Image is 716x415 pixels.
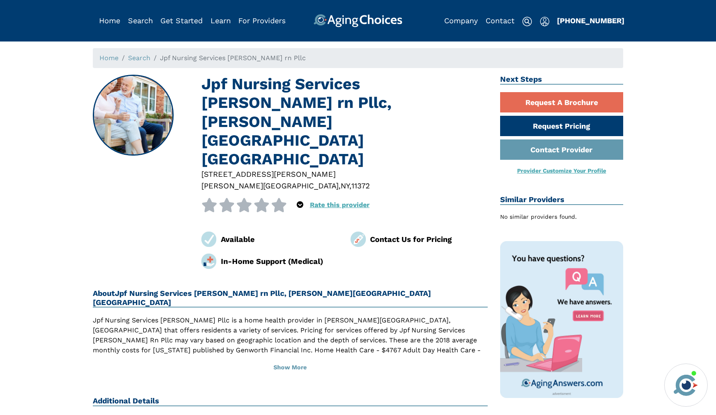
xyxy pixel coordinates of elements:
[500,92,624,112] a: Request A Brochure
[540,17,549,27] img: user-icon.svg
[99,54,119,62] a: Home
[201,168,488,180] div: [STREET_ADDRESS][PERSON_NAME]
[160,54,306,62] span: Jpf Nursing Services [PERSON_NAME] rn Pllc
[128,14,153,27] div: Popover trigger
[128,54,150,62] a: Search
[238,16,285,25] a: For Providers
[341,181,349,190] span: NY
[221,256,339,267] div: In-Home Support (Medical)
[500,139,624,160] a: Contact Provider
[93,289,488,308] h2: About Jpf Nursing Services [PERSON_NAME] rn Pllc, [PERSON_NAME][GEOGRAPHIC_DATA] [GEOGRAPHIC_DATA]
[351,180,370,191] div: 11372
[486,16,515,25] a: Contact
[310,201,370,209] a: Rate this provider
[93,359,488,377] button: Show More
[93,396,488,406] h2: Additional Details
[517,167,606,174] a: Provider Customize Your Profile
[522,17,532,27] img: search-icon.svg
[500,75,624,85] h2: Next Steps
[557,16,624,25] a: [PHONE_NUMBER]
[500,116,624,136] a: Request Pricing
[210,16,231,25] a: Learn
[99,16,120,25] a: Home
[297,198,303,212] div: Popover trigger
[93,48,623,68] nav: breadcrumb
[339,181,341,190] span: ,
[94,76,173,155] img: Jpf Nursing Services Jill Fabian rn Pllc, Jackson Heights NY
[500,241,624,398] img: You have questions? We have answers. AgingAnswers.
[500,212,624,221] div: No similar providers found.
[672,371,700,399] img: avatar
[500,195,624,205] h2: Similar Providers
[349,181,351,190] span: ,
[221,234,339,245] div: Available
[201,181,339,190] span: [PERSON_NAME][GEOGRAPHIC_DATA]
[314,14,402,27] img: AgingChoices
[201,75,488,168] h1: Jpf Nursing Services [PERSON_NAME] rn Pllc, [PERSON_NAME][GEOGRAPHIC_DATA] [GEOGRAPHIC_DATA]
[540,14,549,27] div: Popover trigger
[93,315,488,375] p: Jpf Nursing Services [PERSON_NAME] Pllc is a home health provider in [PERSON_NAME][GEOGRAPHIC_DAT...
[128,16,153,25] a: Search
[160,16,203,25] a: Get Started
[444,16,478,25] a: Company
[370,234,488,245] div: Contact Us for Pricing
